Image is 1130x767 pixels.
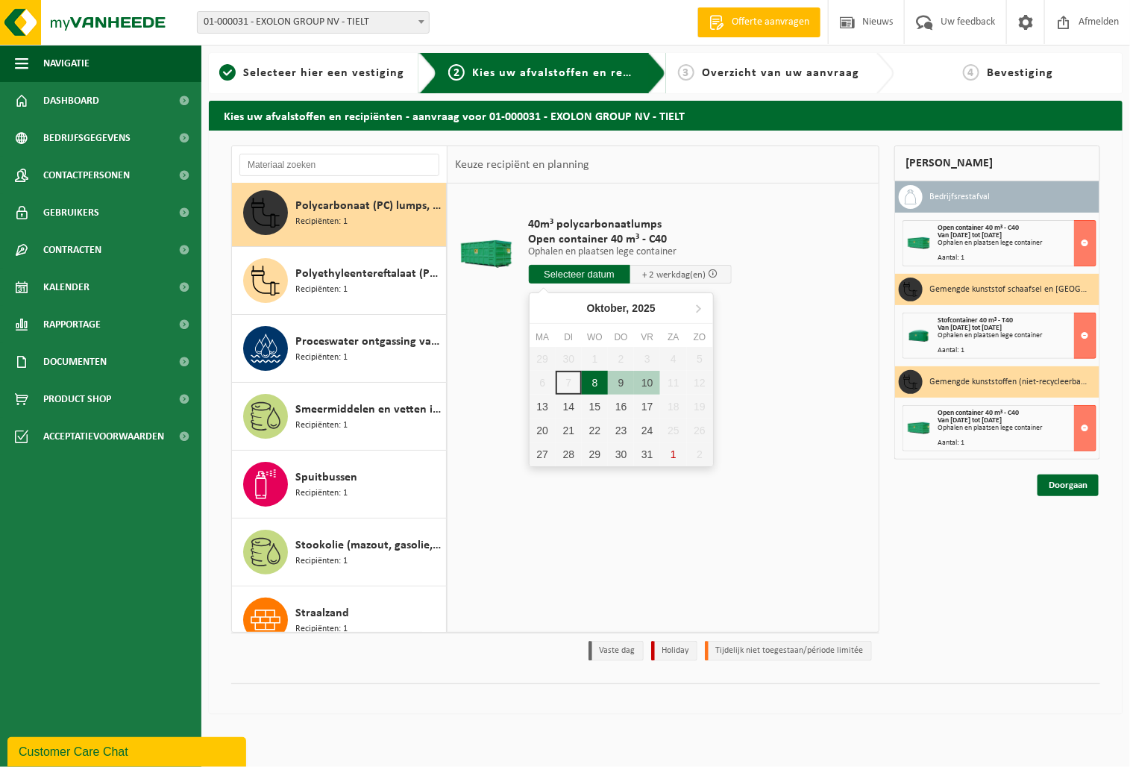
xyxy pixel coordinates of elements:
[232,451,447,519] button: Spuitbussen Recipiënten: 1
[529,247,732,257] p: Ophalen en plaatsen lege container
[938,240,1096,247] div: Ophalen en plaatsen lege container
[582,419,608,442] div: 22
[697,7,820,37] a: Offerte aanvragen
[43,45,90,82] span: Navigatie
[232,247,447,315] button: Polyethyleentereftalaat (PET-G) Recipiënten: 1
[529,217,732,232] span: 40m³ polycarbonaatlumps
[938,409,1020,417] span: Open container 40 m³ - C40
[938,416,1002,425] strong: Van [DATE] tot [DATE]
[582,442,608,466] div: 29
[938,224,1020,232] span: Open container 40 m³ - C40
[295,401,442,419] span: Smeermiddelen en vetten in kleinverpakking
[938,439,1096,447] div: Aantal: 1
[43,381,111,418] span: Product Shop
[7,734,249,767] iframe: chat widget
[43,231,101,269] span: Contracten
[588,641,644,661] li: Vaste dag
[660,330,686,345] div: za
[930,185,991,209] h3: Bedrijfsrestafval
[938,254,1096,262] div: Aantal: 1
[643,270,706,280] span: + 2 werkdag(en)
[209,101,1123,130] h2: Kies uw afvalstoffen en recipiënten - aanvraag voor 01-000031 - EXOLON GROUP NV - TIELT
[634,371,660,395] div: 10
[687,330,713,345] div: zo
[581,296,662,320] div: Oktober,
[448,146,597,184] div: Keuze recipiënt en planning
[43,418,164,455] span: Acceptatievoorwaarden
[608,395,634,419] div: 16
[530,442,556,466] div: 27
[295,604,349,622] span: Straalzand
[295,536,442,554] span: Stookolie (mazout, gasolie, diesel) in 200lt-vat
[529,232,732,247] span: Open container 40 m³ - C40
[232,519,447,586] button: Stookolie (mazout, gasolie, diesel) in 200lt-vat Recipiënten: 1
[243,67,404,79] span: Selecteer hier een vestiging
[705,641,872,661] li: Tijdelijk niet toegestaan/période limitée
[702,67,859,79] span: Overzicht van uw aanvraag
[634,442,660,466] div: 31
[530,395,556,419] div: 13
[1038,475,1099,496] a: Doorgaan
[295,283,348,297] span: Recipiënten: 1
[938,332,1096,339] div: Ophalen en plaatsen lege container
[530,419,556,442] div: 20
[43,119,131,157] span: Bedrijfsgegevens
[608,442,634,466] div: 30
[930,278,1088,301] h3: Gemengde kunststof schaafsel en [GEOGRAPHIC_DATA]
[232,179,447,247] button: Polycarbonaat (PC) lumps, naturel Recipiënten: 1
[938,425,1096,432] div: Ophalen en plaatsen lege container
[43,269,90,306] span: Kalender
[232,383,447,451] button: Smeermiddelen en vetten in kleinverpakking Recipiënten: 1
[556,442,582,466] div: 28
[295,215,348,229] span: Recipiënten: 1
[582,395,608,419] div: 15
[608,371,634,395] div: 9
[634,395,660,419] div: 17
[938,324,1002,332] strong: Van [DATE] tot [DATE]
[963,64,979,81] span: 4
[556,419,582,442] div: 21
[938,231,1002,240] strong: Van [DATE] tot [DATE]
[295,419,348,433] span: Recipiënten: 1
[728,15,813,30] span: Offerte aanvragen
[678,64,694,81] span: 3
[295,469,357,486] span: Spuitbussen
[295,265,442,283] span: Polyethyleentereftalaat (PET-G)
[633,303,656,313] i: 2025
[608,330,634,345] div: do
[634,419,660,442] div: 24
[582,330,608,345] div: wo
[295,554,348,569] span: Recipiënten: 1
[43,82,99,119] span: Dashboard
[938,316,1014,325] span: Stofcontainer 40 m³ - T40
[448,64,465,81] span: 2
[634,330,660,345] div: vr
[43,306,101,343] span: Rapportage
[556,395,582,419] div: 14
[232,586,447,654] button: Straalzand Recipiënten: 1
[43,157,130,194] span: Contactpersonen
[216,64,407,82] a: 1Selecteer hier een vestiging
[530,330,556,345] div: ma
[582,371,608,395] div: 8
[232,315,447,383] button: Proceswater ontgassing van polycarbonaat-en polyesterplaten Recipiënten: 1
[197,11,430,34] span: 01-000031 - EXOLON GROUP NV - TIELT
[239,154,439,176] input: Materiaal zoeken
[198,12,429,33] span: 01-000031 - EXOLON GROUP NV - TIELT
[529,265,630,284] input: Selecteer datum
[43,343,107,381] span: Documenten
[43,194,99,231] span: Gebruikers
[608,419,634,442] div: 23
[295,622,348,636] span: Recipiënten: 1
[987,67,1053,79] span: Bevestiging
[295,486,348,501] span: Recipiënten: 1
[295,351,348,365] span: Recipiënten: 1
[938,347,1096,354] div: Aantal: 1
[295,197,442,215] span: Polycarbonaat (PC) lumps, naturel
[219,64,236,81] span: 1
[651,641,697,661] li: Holiday
[894,145,1100,181] div: [PERSON_NAME]
[930,370,1088,394] h3: Gemengde kunststoffen (niet-recycleerbaar), exclusief PVC
[472,67,677,79] span: Kies uw afvalstoffen en recipiënten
